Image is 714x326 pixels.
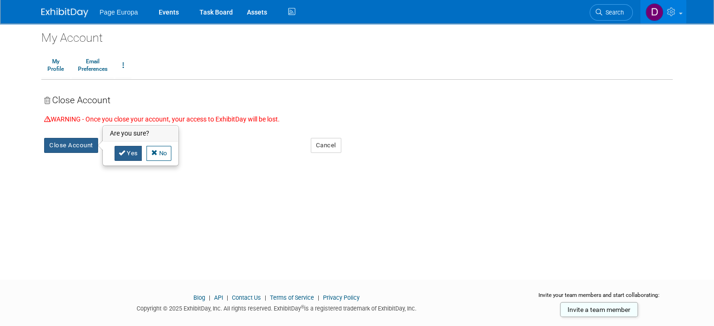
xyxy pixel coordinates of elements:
[100,8,138,16] span: Page Europa
[224,294,230,301] span: |
[602,9,624,16] span: Search
[525,291,673,305] div: Invite your team members and start collaborating:
[44,84,670,110] div: Close Account
[115,146,142,161] a: Yes
[207,294,213,301] span: |
[41,302,511,313] div: Copyright © 2025 ExhibitDay, Inc. All rights reserved. ExhibitDay is a registered trademark of Ex...
[301,304,304,310] sup: ®
[645,3,663,21] img: Daniela Ciavardini
[44,138,98,153] button: Close Account
[262,294,269,301] span: |
[214,294,223,301] a: API
[72,54,114,77] a: EmailPreferences
[323,294,360,301] a: Privacy Policy
[41,23,673,46] div: My Account
[146,146,171,161] a: No
[560,302,638,317] a: Invite a team member
[311,138,341,153] button: Cancel
[44,110,670,124] div: WARNING - Once you close your account, your access to ExhibitDay will be lost.
[193,294,205,301] a: Blog
[41,8,88,17] img: ExhibitDay
[270,294,314,301] a: Terms of Service
[315,294,322,301] span: |
[41,54,70,77] a: MyProfile
[103,126,178,141] h3: Are you sure?
[590,4,633,21] a: Search
[232,294,261,301] a: Contact Us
